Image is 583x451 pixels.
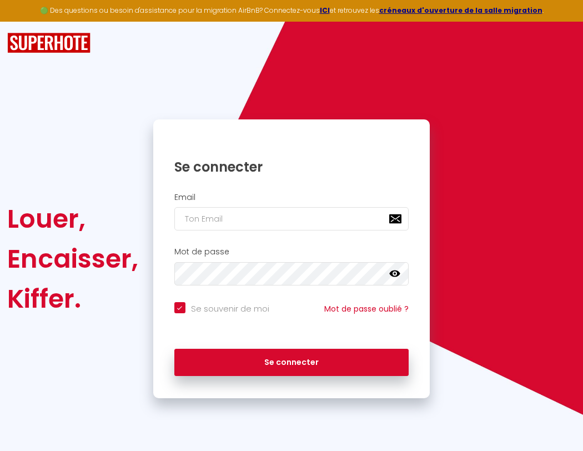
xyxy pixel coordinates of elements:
[174,207,409,230] input: Ton Email
[174,193,409,202] h2: Email
[320,6,330,15] a: ICI
[174,158,409,176] h1: Se connecter
[7,279,138,319] div: Kiffer.
[174,349,409,377] button: Se connecter
[7,199,138,239] div: Louer,
[7,239,138,279] div: Encaisser,
[324,303,409,314] a: Mot de passe oublié ?
[7,33,91,53] img: SuperHote logo
[379,6,542,15] a: créneaux d'ouverture de la salle migration
[174,247,409,257] h2: Mot de passe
